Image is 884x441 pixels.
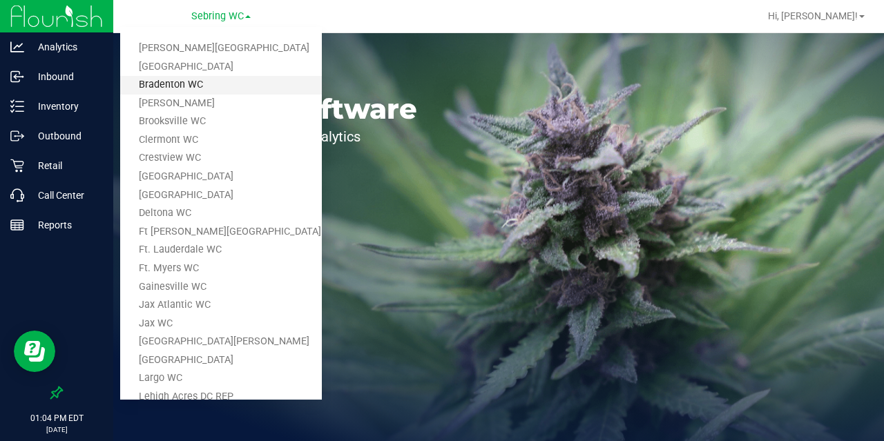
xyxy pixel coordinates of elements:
[24,128,107,144] p: Outbound
[10,188,24,202] inline-svg: Call Center
[120,259,322,278] a: Ft. Myers WC
[191,10,244,22] span: Sebring WC
[120,369,322,388] a: Largo WC
[120,351,322,370] a: [GEOGRAPHIC_DATA]
[120,333,322,351] a: [GEOGRAPHIC_DATA][PERSON_NAME]
[24,187,107,204] p: Call Center
[120,149,322,168] a: Crestview WC
[14,331,55,372] iframe: Resource center
[10,159,24,173] inline-svg: Retail
[24,98,107,115] p: Inventory
[120,112,322,131] a: Brooksville WC
[120,278,322,297] a: Gainesville WC
[120,76,322,95] a: Bradenton WC
[120,388,322,406] a: Lehigh Acres DC REP
[120,168,322,186] a: [GEOGRAPHIC_DATA]
[10,218,24,232] inline-svg: Reports
[10,129,24,143] inline-svg: Outbound
[50,386,64,400] label: Pin the sidebar to full width on large screens
[120,315,322,333] a: Jax WC
[10,40,24,54] inline-svg: Analytics
[6,424,107,435] p: [DATE]
[120,95,322,113] a: [PERSON_NAME]
[24,39,107,55] p: Analytics
[24,217,107,233] p: Reports
[24,68,107,85] p: Inbound
[768,10,858,21] span: Hi, [PERSON_NAME]!
[120,204,322,223] a: Deltona WC
[6,412,107,424] p: 01:04 PM EDT
[10,99,24,113] inline-svg: Inventory
[10,70,24,84] inline-svg: Inbound
[120,186,322,205] a: [GEOGRAPHIC_DATA]
[24,157,107,174] p: Retail
[120,131,322,150] a: Clermont WC
[120,296,322,315] a: Jax Atlantic WC
[120,58,322,77] a: [GEOGRAPHIC_DATA]
[120,39,322,58] a: [PERSON_NAME][GEOGRAPHIC_DATA]
[120,241,322,259] a: Ft. Lauderdale WC
[120,223,322,242] a: Ft [PERSON_NAME][GEOGRAPHIC_DATA]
